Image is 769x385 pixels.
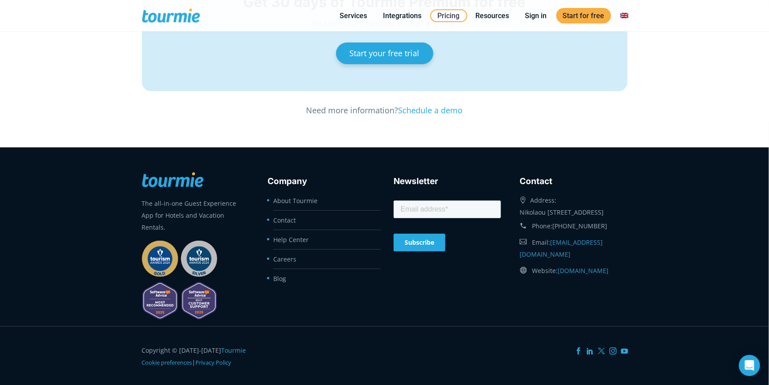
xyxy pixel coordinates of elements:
a: Pricing [430,9,467,22]
a: [PHONE_NUMBER] [552,222,607,230]
div: Website: [520,262,627,279]
a: Cookie preferences [142,358,192,366]
p: Need more information? [142,104,627,116]
div: Open Intercom Messenger [739,355,760,376]
a: [DOMAIN_NAME] [558,266,608,275]
a: Integrations [377,10,428,21]
a: About Tourmie [273,196,318,205]
a: Contact [273,216,296,224]
div: Email: [520,234,627,262]
a: Instagram [610,347,617,354]
a: Schedule a demo [398,105,463,115]
a: Resources [469,10,516,21]
a: Help Center [273,235,309,244]
a: Facebook [575,347,582,354]
a: Tourmie [222,346,246,354]
div: Phone: [520,218,627,234]
h3: Company [268,175,375,188]
a: Start your free trial [336,42,433,64]
h3: Contact [520,175,627,188]
a: Services [333,10,374,21]
span: Start your free trial [350,48,420,58]
h3: Newsletter [394,175,501,188]
a: [EMAIL_ADDRESS][DOMAIN_NAME] [520,238,603,258]
a: Blog [273,274,286,283]
a: Privacy Policy [196,358,232,366]
a: Sign in [519,10,554,21]
a: Twitter [598,347,605,354]
a: Careers [273,255,296,263]
iframe: Form 0 [394,199,501,257]
a: YouTube [621,347,628,354]
div: Copyright © [DATE]-[DATE] | [142,344,249,369]
a: Start for free [556,8,611,23]
a: LinkedIn [587,347,594,354]
p: The all-in-one Guest Experience App for Hotels and Vacation Rentals. [142,197,249,233]
div: Address: Nikolaou [STREET_ADDRESS] [520,192,627,218]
